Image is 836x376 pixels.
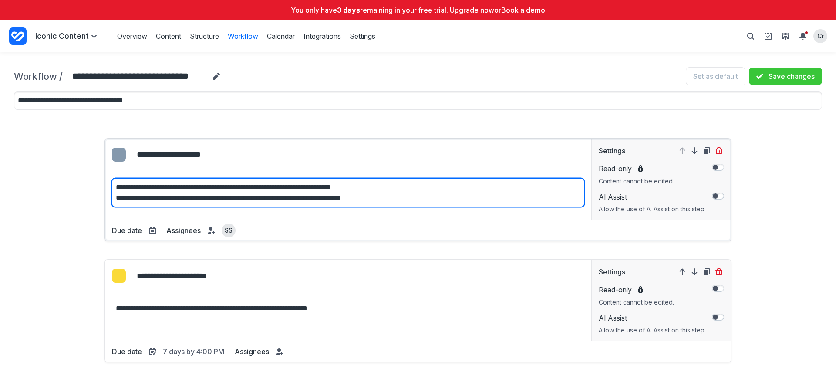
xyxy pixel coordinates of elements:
button: Duplicate step [701,267,712,277]
button: Move step down [689,146,700,156]
a: Workflow [228,31,258,41]
button: SS [222,224,236,237]
button: Move step down [689,267,700,277]
span: Cr [817,32,824,40]
a: Settings [350,31,375,41]
button: View People & Groups [779,29,792,43]
div: Content cannot be edited. [599,298,674,306]
summary: Edit colour [112,148,126,162]
button: Delete step [714,146,724,156]
button: Move step up [677,267,688,277]
summary: View profile menu [813,29,827,43]
h3: Assignees [235,346,269,357]
label: AI Assist [599,192,706,202]
div: Allow the use of AI Assist on this step. [599,205,706,213]
div: Allow the use of AI Assist on this step. [599,326,706,334]
label: AI Assist [599,313,706,323]
h3: Due date [112,346,142,357]
a: Integrations [303,31,341,41]
button: View set up guide [761,29,775,43]
h3: Assignees [166,225,201,236]
label: Read-only [599,285,674,295]
label: Read-only [599,163,674,174]
a: Calendar [267,31,295,41]
span: SS [225,226,233,234]
strong: 3 days [337,6,360,14]
a: Overview [117,31,147,41]
h3: Settings [599,146,625,156]
summary: View Notifications [796,29,813,43]
a: Structure [190,31,219,41]
button: Delete step [714,267,724,277]
summary: 7 days by 4:00 PM [145,345,228,359]
a: Workflow [14,71,57,82]
h3: Settings [599,267,625,278]
a: Project Dashboard [9,26,27,47]
button: Duplicate step [701,146,712,156]
p: 7 days by 4:00 PM [163,347,224,356]
a: Content [156,31,181,41]
summary: Edit colour [112,269,126,283]
button: Save changes [749,68,822,85]
div: Content cannot be edited. [599,177,674,185]
button: Toggle search bar [744,29,758,43]
h3: Due date [112,225,142,236]
summary: Iconic Content [35,31,99,42]
p: You only have remaining in your free trial. Upgrade now or Book a demo [5,5,831,15]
